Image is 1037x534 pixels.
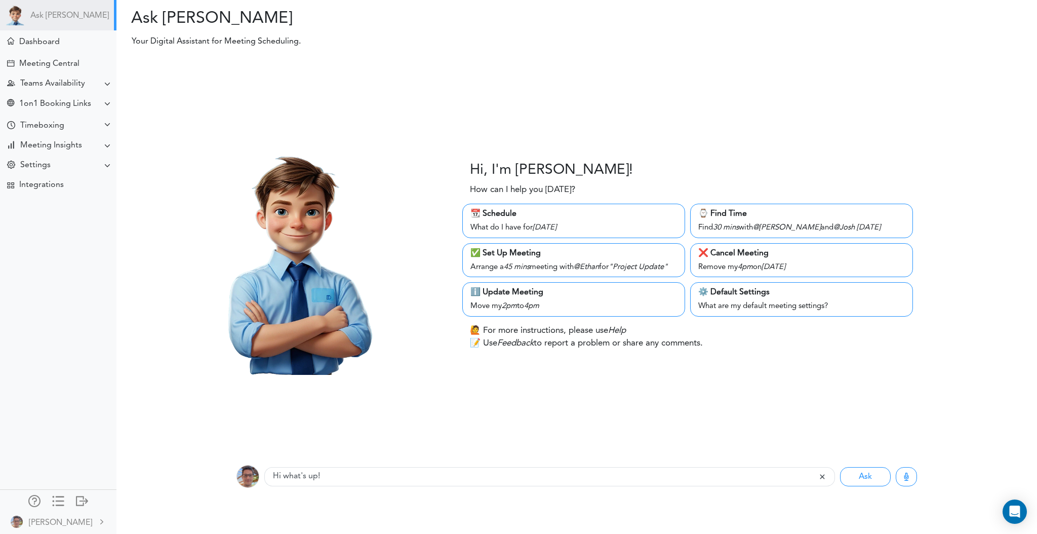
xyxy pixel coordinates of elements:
[502,302,517,310] i: 2pm
[738,263,753,271] i: 4pm
[698,220,905,234] div: Find with and
[19,99,91,109] div: 1on1 Booking Links
[5,5,25,25] img: Powered by TEAMCAL AI
[698,208,905,220] div: ⌚️ Find Time
[857,224,881,232] i: [DATE]
[52,495,64,509] a: Change side menu
[20,141,82,150] div: Meeting Insights
[7,99,14,109] div: Share Meeting Link
[236,465,259,488] img: 9k=
[19,37,60,47] div: Dashboard
[470,247,677,259] div: ✅ Set Up Meeting
[753,224,821,232] i: @[PERSON_NAME]
[713,224,739,232] i: 30 mins
[533,224,556,232] i: [DATE]
[504,263,530,271] i: 45 mins
[698,247,905,259] div: ❌ Cancel Meeting
[19,180,64,190] div: Integrations
[470,324,626,337] p: 🙋 For more instructions, please use
[609,263,668,271] i: "Project Update"
[7,37,14,45] div: Meeting Dashboard
[698,286,905,298] div: ⚙️ Default Settings
[470,259,677,274] div: Arrange a meeting with for
[52,495,64,505] div: Show only icons
[470,337,703,350] p: 📝 Use to report a problem or share any comments.
[124,9,569,28] h2: Ask [PERSON_NAME]
[574,263,599,271] i: @Ethan
[20,79,85,89] div: Teams Availability
[470,162,633,179] h3: Hi, I'm [PERSON_NAME]!
[470,298,677,313] div: Move my to
[698,259,905,274] div: Remove my on
[176,137,413,375] img: Theo.png
[833,224,855,232] i: @Josh
[470,208,677,220] div: 📆 Schedule
[470,220,677,234] div: What do I have for
[11,516,23,528] img: 9k=
[1003,500,1027,524] div: Open Intercom Messenger
[28,495,41,509] a: Manage Members and Externals
[7,60,14,67] div: Create Meeting
[497,339,534,348] i: Feedback
[20,161,51,170] div: Settings
[470,286,677,298] div: ℹ️ Update Meeting
[29,517,92,529] div: [PERSON_NAME]
[19,59,79,69] div: Meeting Central
[30,11,109,21] a: Ask [PERSON_NAME]
[28,495,41,505] div: Manage Members and Externals
[524,302,539,310] i: 4pm
[20,121,64,131] div: Timeboxing
[608,326,626,335] i: Help
[7,182,14,189] div: TEAMCAL AI Workflow Apps
[7,121,15,131] div: Time Your Goals
[1,510,115,533] a: [PERSON_NAME]
[125,35,769,48] p: Your Digital Assistant for Meeting Scheduling.
[840,467,891,486] button: Ask
[470,183,575,197] p: How can I help you [DATE]?
[762,263,785,271] i: [DATE]
[76,495,88,505] div: Log out
[698,298,905,313] div: What are my default meeting settings?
